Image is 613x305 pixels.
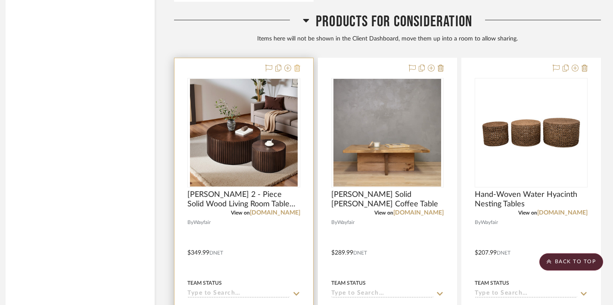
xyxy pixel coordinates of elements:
[187,218,193,227] span: By
[187,290,290,298] input: Type to Search…
[331,190,444,209] span: [PERSON_NAME] Solid [PERSON_NAME] Coffee Table
[537,210,588,216] a: [DOMAIN_NAME]
[316,12,472,31] span: Products For Consideration
[475,290,577,298] input: Type to Search…
[475,218,481,227] span: By
[333,79,441,187] img: Largent Solid Wood Coffee Table
[393,210,444,216] a: [DOMAIN_NAME]
[331,218,337,227] span: By
[193,218,211,227] span: Wayfair
[539,253,603,271] scroll-to-top-button: BACK TO TOP
[174,34,601,44] div: Items here will not be shown in the Client Dashboard, move them up into a room to allow sharing.
[331,279,366,287] div: Team Status
[250,210,300,216] a: [DOMAIN_NAME]
[481,218,498,227] span: Wayfair
[475,190,588,209] span: Hand-Woven Water Hyacinth Nesting Tables
[374,210,393,215] span: View on
[231,210,250,215] span: View on
[475,279,509,287] div: Team Status
[187,190,300,209] span: [PERSON_NAME] 2 - Piece Solid Wood Living Room Table Set
[331,290,434,298] input: Type to Search…
[188,78,300,187] div: 0
[190,79,298,187] img: Pavitar 2 - Piece Solid Wood Living Room Table Set
[477,79,585,187] img: Hand-Woven Water Hyacinth Nesting Tables
[518,210,537,215] span: View on
[187,279,222,287] div: Team Status
[337,218,355,227] span: Wayfair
